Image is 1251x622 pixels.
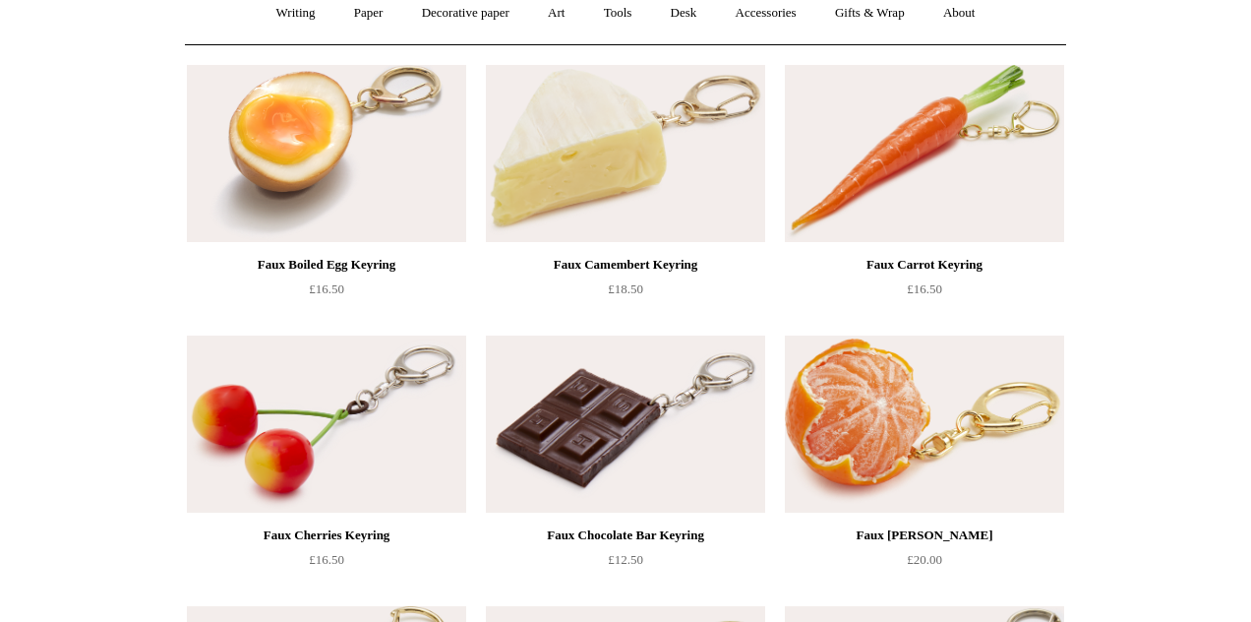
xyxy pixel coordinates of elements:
a: Faux Boiled Egg Keyring £16.50 [187,253,466,334]
div: Faux Carrot Keyring [790,253,1059,277]
a: Faux Boiled Egg Keyring Faux Boiled Egg Keyring [187,65,466,242]
img: Faux Clementine Keyring [785,336,1064,513]
span: £20.00 [907,552,942,567]
img: Faux Carrot Keyring [785,65,1064,242]
div: Faux Cherries Keyring [192,524,461,547]
span: £16.50 [309,552,344,567]
div: Faux Chocolate Bar Keyring [491,524,760,547]
span: £18.50 [608,281,643,296]
a: Faux Camembert Keyring £18.50 [486,253,765,334]
span: £16.50 [907,281,942,296]
img: Faux Cherries Keyring [187,336,466,513]
span: £16.50 [309,281,344,296]
div: Faux Camembert Keyring [491,253,760,277]
a: Faux [PERSON_NAME] £20.00 [785,524,1064,604]
a: Faux Carrot Keyring £16.50 [785,253,1064,334]
img: Faux Camembert Keyring [486,65,765,242]
a: Faux Cherries Keyring Faux Cherries Keyring [187,336,466,513]
a: Faux Clementine Keyring Faux Clementine Keyring [785,336,1064,513]
img: Faux Boiled Egg Keyring [187,65,466,242]
span: £12.50 [608,552,643,567]
div: Faux Boiled Egg Keyring [192,253,461,277]
a: Faux Cherries Keyring £16.50 [187,524,466,604]
div: Faux [PERSON_NAME] [790,524,1059,547]
a: Faux Carrot Keyring Faux Carrot Keyring [785,65,1064,242]
img: Faux Chocolate Bar Keyring [486,336,765,513]
a: Faux Chocolate Bar Keyring Faux Chocolate Bar Keyring [486,336,765,513]
a: Faux Camembert Keyring Faux Camembert Keyring [486,65,765,242]
a: Faux Chocolate Bar Keyring £12.50 [486,524,765,604]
